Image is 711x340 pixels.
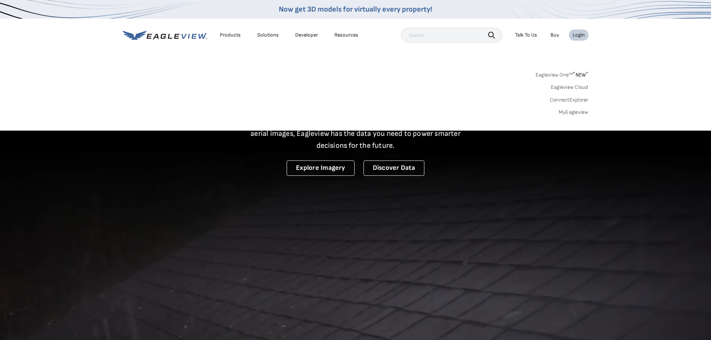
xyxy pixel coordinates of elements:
div: Solutions [257,32,279,38]
a: Now get 3D models for virtually every property! [279,5,432,14]
a: Discover Data [364,160,424,176]
a: Eagleview Cloud [551,84,589,91]
div: Login [573,32,585,38]
input: Search [401,28,502,43]
a: MyEagleview [559,109,589,116]
a: ConnectExplorer [550,97,589,103]
a: Explore Imagery [287,160,355,176]
a: Developer [295,32,318,38]
a: Eagleview One™*NEW* [536,69,589,78]
div: Products [220,32,241,38]
p: A new era starts here. Built on more than 3.5 billion high-resolution aerial images, Eagleview ha... [241,116,470,152]
div: Resources [334,32,358,38]
a: Buy [551,32,559,38]
div: Talk To Us [515,32,537,38]
span: NEW [573,72,588,78]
